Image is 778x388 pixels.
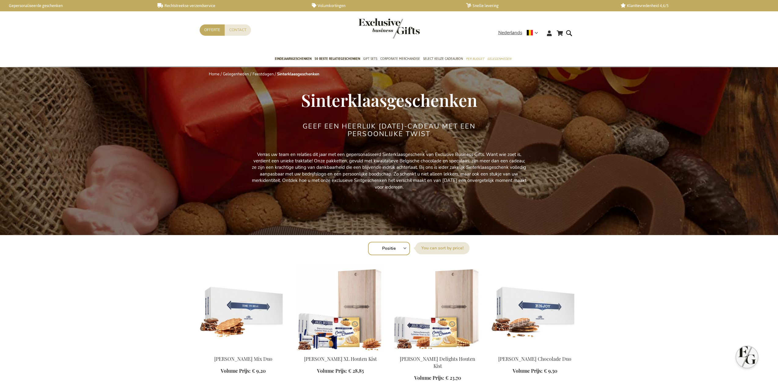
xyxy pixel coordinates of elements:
a: Contact [225,24,251,36]
a: Jules Destrooper XL Wooden Box Personalised 1 [297,348,384,354]
span: Corporate Merchandise [380,56,420,62]
a: Corporate Merchandise [380,52,420,67]
a: Jules Destrooper Delights Wooden Box Personalised [394,348,481,354]
a: Eindejaarsgeschenken [275,52,312,67]
a: Klanttevredenheid 4,6/5 [621,3,765,8]
img: Jules Destrooper Chocolate Duo [491,265,579,350]
span: Per Budget [466,56,484,62]
a: Volume Prijs: € 28,85 [317,368,364,375]
a: Rechtstreekse verzendservice [157,3,302,8]
span: € 9,20 [252,368,266,374]
a: Select Keuze Cadeaubon [423,52,463,67]
strong: Sinterklaasgeschenken [277,71,319,77]
a: [PERSON_NAME] Chocolade Duo [498,356,571,362]
span: Eindejaarsgeschenken [275,56,312,62]
a: Gepersonaliseerde geschenken [3,3,148,8]
span: Sinterklaasgeschenken [301,89,477,111]
a: Volumkortingen [312,3,456,8]
a: Volume Prijs: € 23,70 [414,375,461,382]
a: [PERSON_NAME] XL Houten Kist [304,356,377,362]
span: Volume Prijs: [221,368,251,374]
a: Jules Destrooper Chocolate Duo [491,348,579,354]
a: [PERSON_NAME] Delights Houten Kist [400,356,475,369]
span: Volume Prijs: [513,368,543,374]
a: Volume Prijs: € 9,20 [221,368,266,375]
img: Exclusive Business gifts logo [359,18,420,38]
span: Volume Prijs: [317,368,347,374]
a: 50 beste relatiegeschenken [315,52,360,67]
a: Gelegenheden [223,71,249,77]
span: Gelegenheden [487,56,511,62]
a: Feestdagen [253,71,274,77]
span: Select Keuze Cadeaubon [423,56,463,62]
span: Nederlands [498,29,522,36]
span: € 28,85 [348,368,364,374]
label: Sorteer op [415,242,470,254]
a: Per Budget [466,52,484,67]
span: 50 beste relatiegeschenken [315,56,360,62]
p: Verras uw team en relaties dit jaar met een gepersonaliseerd Sinterklaasgeschenk van Exclusive Bu... [252,151,527,191]
span: € 23,70 [445,375,461,381]
a: Gift Sets [363,52,377,67]
a: store logo [359,18,389,38]
a: Snelle levering [466,3,611,8]
a: Jules Destrooper Mix Duo [200,348,287,354]
a: Offerte [200,24,225,36]
a: Home [209,71,219,77]
a: Gelegenheden [487,52,511,67]
a: Volume Prijs: € 9,50 [513,368,557,375]
img: Jules Destrooper Delights Wooden Box Personalised [394,265,481,350]
span: € 9,50 [544,368,557,374]
h2: Geef een heerlijk [DATE]-cadeau met een persoonlijke twist [275,123,504,137]
span: Volume Prijs: [414,375,444,381]
img: Jules Destrooper Mix Duo [200,265,287,350]
img: Jules Destrooper XL Wooden Box Personalised 1 [297,265,384,350]
span: Gift Sets [363,56,377,62]
a: [PERSON_NAME] Mix Duo [214,356,272,362]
